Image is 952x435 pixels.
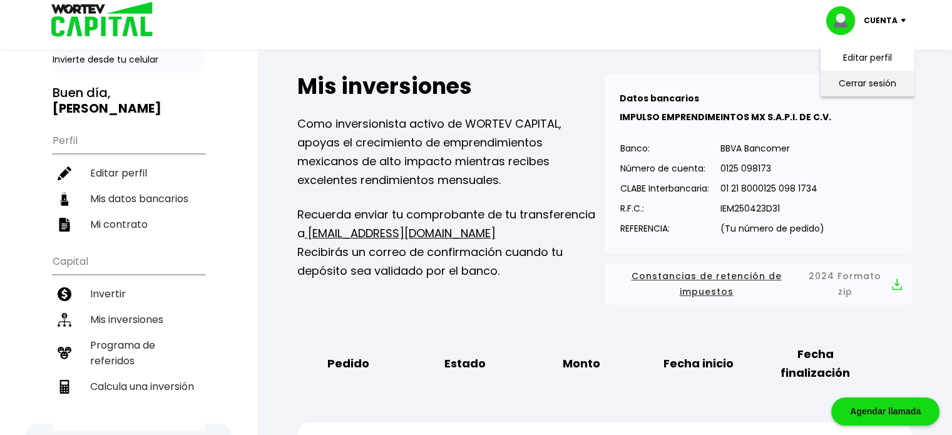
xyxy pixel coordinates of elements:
p: Invierte desde tu celular [53,53,205,66]
button: Constancias de retención de impuestos2024 Formato zip [615,269,902,300]
img: calculadora-icon.17d418c4.svg [58,380,71,394]
a: Editar perfil [53,160,205,186]
b: Estado [444,354,486,373]
p: BBVA Bancomer [720,139,824,158]
ul: Perfil [53,126,205,237]
b: Monto [563,354,600,373]
p: Recuerda enviar tu comprobante de tu transferencia a Recibirás un correo de confirmación cuando t... [297,205,605,280]
b: [PERSON_NAME] [53,100,161,117]
p: Como inversionista activo de WORTEV CAPITAL, apoyas el crecimiento de emprendimientos mexicanos d... [297,115,605,190]
a: Calcula una inversión [53,374,205,399]
b: Datos bancarios [620,92,699,105]
h2: Mis inversiones [297,74,605,99]
p: 01 21 8000125 098 1734 [720,179,824,198]
a: Programa de referidos [53,332,205,374]
a: Editar perfil [843,51,892,64]
p: IEM250423D31 [720,199,824,218]
a: Invertir [53,281,205,307]
span: Constancias de retención de impuestos [615,269,798,300]
p: 0125 098173 [720,159,824,178]
img: profile-image [826,6,864,35]
a: Mis inversiones [53,307,205,332]
p: REFERENCIA: [620,219,709,238]
div: Agendar llamada [831,397,939,426]
img: recomiendanos-icon.9b8e9327.svg [58,346,71,360]
a: Mi contrato [53,212,205,237]
img: inversiones-icon.6695dc30.svg [58,313,71,327]
img: datos-icon.10cf9172.svg [58,192,71,206]
b: Fecha finalización [766,345,864,382]
p: CLABE Interbancaria: [620,179,709,198]
p: (Tu número de pedido) [720,219,824,238]
b: IMPULSO EMPRENDIMEINTOS MX S.A.P.I. DE C.V. [620,111,831,123]
a: Mis datos bancarios [53,186,205,212]
img: invertir-icon.b3b967d7.svg [58,287,71,301]
a: [EMAIL_ADDRESS][DOMAIN_NAME] [305,225,496,241]
h3: Buen día, [53,85,205,116]
li: Cerrar sesión [817,71,918,96]
img: icon-down [898,19,914,23]
p: Banco: [620,139,709,158]
p: Número de cuenta: [620,159,709,178]
ul: Capital [53,247,205,431]
b: Pedido [327,354,369,373]
img: editar-icon.952d3147.svg [58,166,71,180]
p: Cuenta [864,11,898,30]
p: R.F.C.: [620,199,709,218]
b: Fecha inicio [663,354,734,373]
img: contrato-icon.f2db500c.svg [58,218,71,232]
